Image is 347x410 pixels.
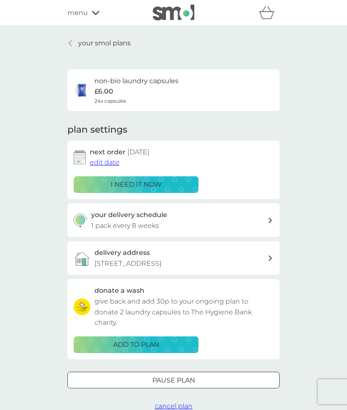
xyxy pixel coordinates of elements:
span: menu [67,7,88,18]
button: edit date [90,157,119,168]
img: non-bio laundry capsules [74,82,90,99]
p: 1 pack every 8 weeks [91,220,159,231]
h2: next order [90,147,149,158]
h2: plan settings [67,123,127,136]
button: your delivery schedule1 pack every 8 weeks [67,203,280,237]
span: edit date [90,158,119,166]
p: give back and add 30p to your ongoing plan to donate 2 laundry capsules to The Hygiene Bank charity. [94,296,273,328]
p: Pause plan [152,375,195,386]
div: basket [259,5,280,21]
span: 24x capsules [94,97,126,105]
h3: donate a wash [94,285,144,296]
button: Pause plan [67,372,280,388]
a: your smol plans [67,38,131,49]
p: ADD TO PLAN [113,339,159,350]
button: i need it now [74,176,198,193]
p: i need it now [111,179,162,190]
a: delivery address[STREET_ADDRESS] [67,241,280,275]
p: £6.00 [94,86,113,97]
h6: non-bio laundry capsules [94,76,178,86]
span: [DATE] [127,148,149,156]
h3: your delivery schedule [91,210,167,220]
p: your smol plans [78,38,131,49]
span: cancel plan [155,402,193,410]
p: [STREET_ADDRESS] [94,258,161,269]
img: smol [153,5,194,20]
h3: delivery address [94,247,150,258]
button: ADD TO PLAN [74,336,198,353]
